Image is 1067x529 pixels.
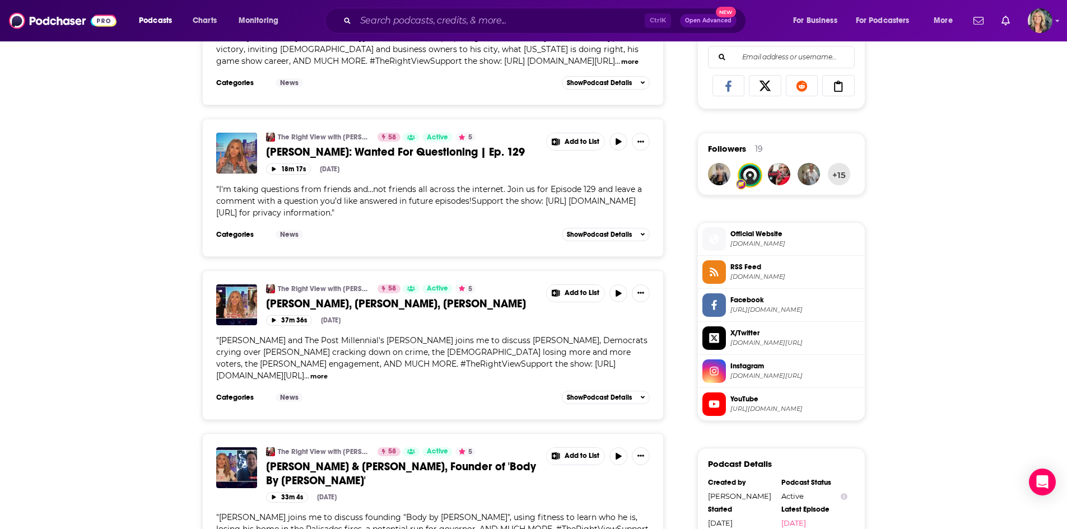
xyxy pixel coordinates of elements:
[841,492,847,500] button: Show Info
[785,12,851,30] button: open menu
[266,145,538,159] a: [PERSON_NAME]: Wanted For Questioning | Ep. 129
[621,57,639,67] button: more
[798,163,820,185] a: seeflor2222
[926,12,967,30] button: open menu
[739,164,761,186] img: jfpodcasts
[712,75,745,96] a: Share on Facebook
[231,12,293,30] button: open menu
[632,284,650,302] button: Show More Button
[139,13,172,29] span: Podcasts
[266,297,526,311] span: [PERSON_NAME], [PERSON_NAME], [PERSON_NAME]
[266,492,308,503] button: 33m 4s
[702,260,860,284] a: RSS Feed[DOMAIN_NAME]
[216,32,647,66] span: "
[708,163,730,185] a: StaciHowie
[547,285,605,302] button: Show More Button
[266,163,311,174] button: 18m 17s
[216,335,647,381] span: [PERSON_NAME] and The Post Millennial's [PERSON_NAME] joins me to discuss [PERSON_NAME], Democrat...
[685,18,731,24] span: Open Advanced
[730,405,860,413] span: https://www.youtube.com/@TheRightViewwithLaraTrump
[645,13,671,28] span: Ctrl K
[388,283,396,294] span: 58
[266,447,275,456] img: The Right View with Lara Trump
[702,392,860,416] a: YouTube[URL][DOMAIN_NAME]
[266,133,275,142] img: The Right View with Lara Trump
[708,143,746,154] span: Followers
[562,391,650,404] button: ShowPodcast Details
[708,458,772,469] h3: Podcast Details
[781,518,847,527] a: [DATE]
[310,372,328,381] button: more
[730,306,860,314] span: https://www.facebook.com/LaraLTrump
[216,284,257,325] a: Lara Trump, Elizabeth Pipko, Libby Emmons
[422,133,453,142] a: Active
[730,295,860,305] span: Facebook
[378,284,400,293] a: 58
[969,11,988,30] a: Show notifications dropdown
[278,133,370,142] a: The Right View with [PERSON_NAME]
[266,297,538,311] a: [PERSON_NAME], [PERSON_NAME], [PERSON_NAME]
[565,289,599,297] span: Add to List
[356,12,645,30] input: Search podcasts, credits, & more...
[266,460,536,488] span: [PERSON_NAME] & [PERSON_NAME], Founder of 'Body By [PERSON_NAME]'
[730,273,860,281] span: omnycontent.com
[216,184,642,218] span: I'm taking questions from friends and…not friends all across the internet. Join us for Episode 12...
[455,447,476,456] button: 5
[793,13,837,29] span: For Business
[547,133,605,150] button: Show More Button
[276,393,303,402] a: News
[266,145,525,159] span: [PERSON_NAME]: Wanted For Questioning | Ep. 129
[216,447,257,488] img: Lara Trump & Jake Steinfeld, Founder of 'Body By Jake'
[9,10,117,31] img: Podchaser - Follow, Share and Rate Podcasts
[781,478,847,487] div: Podcast Status
[730,262,860,272] span: RSS Feed
[708,46,855,68] div: Search followers
[1028,8,1052,33] img: User Profile
[320,165,339,173] div: [DATE]
[781,491,847,500] div: Active
[717,46,845,68] input: Email address or username...
[427,283,448,294] span: Active
[422,447,453,456] a: Active
[632,447,650,465] button: Show More Button
[216,335,647,381] span: "
[278,284,370,293] a: The Right View with [PERSON_NAME]
[716,7,736,17] span: New
[730,240,860,248] span: rightview.podbean.com
[304,371,309,381] span: ...
[276,230,303,239] a: News
[708,518,774,527] div: [DATE]
[768,163,790,185] img: LaraTrump
[239,13,278,29] span: Monitoring
[730,229,860,239] span: Official Website
[131,12,187,30] button: open menu
[755,144,763,154] div: 19
[708,505,774,514] div: Started
[216,393,267,402] h3: Categories
[278,447,370,456] a: The Right View with [PERSON_NAME]
[856,13,910,29] span: For Podcasters
[708,491,774,500] div: [PERSON_NAME]
[266,284,275,293] a: The Right View with Lara Trump
[730,339,860,347] span: twitter.com/LaraLeaTrump
[276,78,303,87] a: News
[702,326,860,350] a: X/Twitter[DOMAIN_NAME][URL]
[427,132,448,143] span: Active
[388,132,396,143] span: 58
[562,76,650,90] button: ShowPodcast Details
[632,133,650,151] button: Show More Button
[565,452,599,460] span: Add to List
[216,184,642,218] span: " "
[321,316,341,324] div: [DATE]
[1028,8,1052,33] button: Show profile menu
[567,231,632,238] span: Show Podcast Details
[216,133,257,174] img: Lara Trump: Wanted For Questioning | Ep. 129
[822,75,855,96] a: Copy Link
[562,228,650,241] button: ShowPodcast Details
[828,163,850,185] button: +15
[702,227,860,251] a: Official Website[DOMAIN_NAME]
[547,448,605,465] button: Show More Button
